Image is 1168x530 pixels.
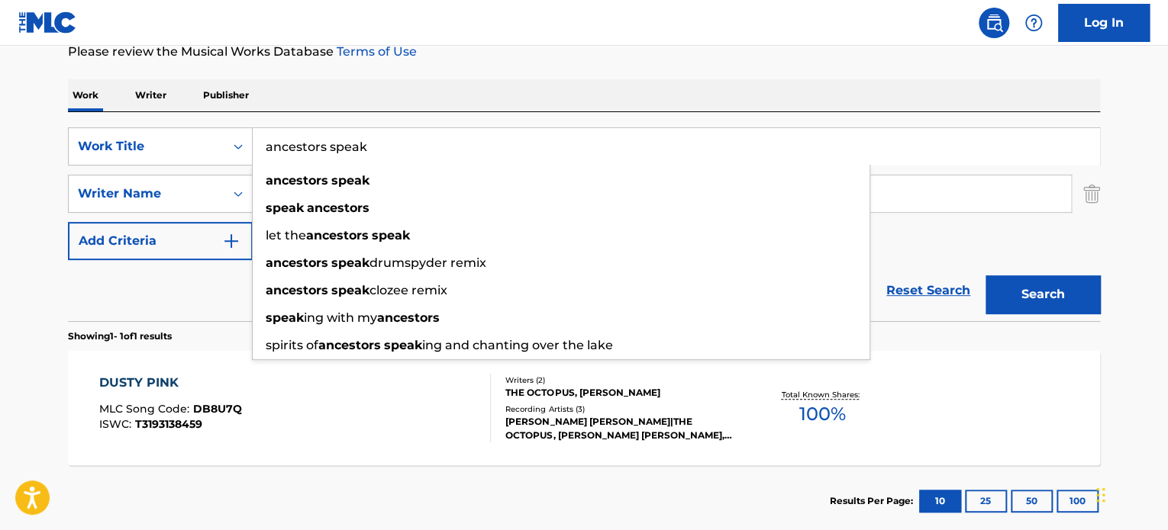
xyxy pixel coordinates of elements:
[99,374,242,392] div: DUSTY PINK
[18,11,77,34] img: MLC Logo
[331,283,369,297] strong: speak
[1096,472,1105,518] div: Drag
[505,403,736,415] div: Recording Artists ( 3 )
[331,255,369,270] strong: speak
[1011,490,1053,512] button: 50
[334,44,417,59] a: Terms of Use
[306,228,369,243] strong: ancestors
[799,400,845,428] span: 100 %
[965,490,1007,512] button: 25
[1057,490,1099,512] button: 100
[986,275,1100,313] button: Search
[198,79,253,111] p: Publisher
[68,79,103,111] p: Work
[304,310,377,325] span: ing with my
[830,494,917,508] p: Results Per Page:
[193,402,242,416] span: DB8U7Q
[266,338,318,352] span: spirits of
[135,417,202,431] span: T3193138459
[68,351,1100,465] a: DUSTY PINKMLC Song Code:DB8U7QISWC:T3193138459Writers (2)THE OCTOPUS, [PERSON_NAME]Recording Arti...
[1024,14,1043,32] img: help
[68,329,172,343] p: Showing 1 - 1 of 1 results
[377,310,440,325] strong: ancestors
[78,137,215,156] div: Work Title
[781,389,863,400] p: Total Known Shares:
[266,310,304,325] strong: speak
[505,374,736,386] div: Writers ( 2 )
[919,490,961,512] button: 10
[78,185,215,203] div: Writer Name
[1092,457,1168,530] iframe: Chat Widget
[99,417,135,431] span: ISWC :
[369,255,486,270] span: drumspyder remix
[1083,175,1100,213] img: Delete Criterion
[372,228,410,243] strong: speak
[68,43,1100,61] p: Please review the Musical Works Database
[985,14,1003,32] img: search
[879,274,978,307] a: Reset Search
[266,228,306,243] span: let the
[505,386,736,400] div: THE OCTOPUS, [PERSON_NAME]
[266,283,328,297] strong: ancestors
[1018,8,1049,38] div: Help
[68,127,1100,321] form: Search Form
[422,338,613,352] span: ing and chanting over the lake
[99,402,193,416] span: MLC Song Code :
[222,232,240,250] img: 9d2ae6d4665cec9f34b9.svg
[384,338,422,352] strong: speak
[1058,4,1150,42] a: Log In
[266,201,304,215] strong: speak
[505,415,736,442] div: [PERSON_NAME] [PERSON_NAME]|THE OCTOPUS, [PERSON_NAME] [PERSON_NAME], THE OCTOPUS, [PERSON_NAME] ...
[266,255,328,270] strong: ancestors
[331,173,369,188] strong: speak
[979,8,1009,38] a: Public Search
[307,201,369,215] strong: ancestors
[266,173,328,188] strong: ancestors
[369,283,447,297] span: clozee remix
[68,222,253,260] button: Add Criteria
[318,338,381,352] strong: ancestors
[131,79,171,111] p: Writer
